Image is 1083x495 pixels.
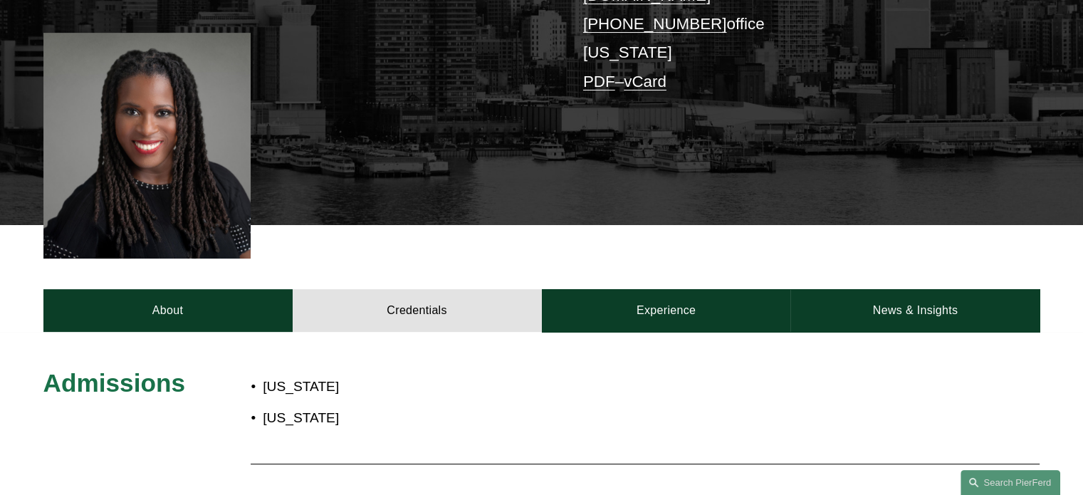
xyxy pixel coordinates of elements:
[583,15,727,33] a: [PHONE_NUMBER]
[624,73,666,90] a: vCard
[583,73,615,90] a: PDF
[961,470,1060,495] a: Search this site
[43,369,185,397] span: Admissions
[263,375,624,400] p: [US_STATE]
[293,289,542,332] a: Credentials
[542,289,791,332] a: Experience
[43,289,293,332] a: About
[790,289,1040,332] a: News & Insights
[263,406,624,431] p: [US_STATE]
